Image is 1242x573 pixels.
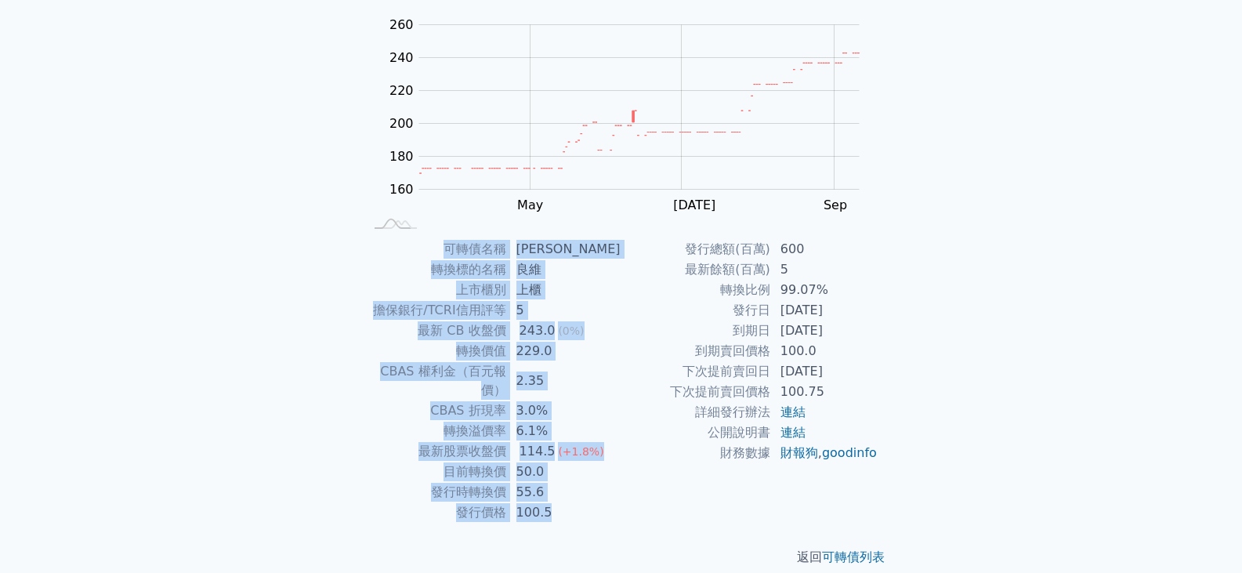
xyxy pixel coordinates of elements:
tspan: Sep [824,198,847,212]
span: (0%) [558,325,584,337]
td: [DATE] [771,300,878,321]
td: 最新股票收盤價 [364,441,507,462]
td: 600 [771,239,878,259]
tspan: [DATE] [673,198,715,212]
tspan: 180 [389,149,414,164]
td: 擔保銀行/TCRI信用評等 [364,300,507,321]
td: 財務數據 [621,443,771,463]
td: 55.6 [507,482,621,502]
td: 轉換價值 [364,341,507,361]
td: CBAS 折現率 [364,401,507,421]
tspan: 200 [389,116,414,131]
tspan: 160 [389,182,414,197]
div: 243.0 [516,321,559,340]
td: 6.1% [507,421,621,441]
td: 100.0 [771,341,878,361]
a: 財報狗 [780,445,818,460]
td: 100.75 [771,382,878,402]
tspan: May [517,198,543,212]
td: 3.0% [507,401,621,421]
td: 50.0 [507,462,621,482]
td: 轉換比例 [621,280,771,300]
td: 到期賣回價格 [621,341,771,361]
td: 公開說明書 [621,422,771,443]
td: 可轉債名稱 [364,239,507,259]
td: 發行日 [621,300,771,321]
td: [DATE] [771,321,878,341]
td: 發行時轉換價 [364,482,507,502]
td: 最新 CB 收盤價 [364,321,507,341]
td: 良維 [507,259,621,280]
td: 5 [771,259,878,280]
div: 114.5 [516,442,559,461]
td: 最新餘額(百萬) [621,259,771,280]
a: 可轉債列表 [822,549,885,564]
td: 229.0 [507,341,621,361]
td: 目前轉換價 [364,462,507,482]
td: 發行價格 [364,502,507,523]
a: 連結 [780,425,806,440]
tspan: 240 [389,50,414,65]
td: 下次提前賣回日 [621,361,771,382]
td: [DATE] [771,361,878,382]
tspan: 260 [389,17,414,32]
td: 上櫃 [507,280,621,300]
span: (+1.8%) [558,445,603,458]
a: goodinfo [822,445,877,460]
td: 詳細發行辦法 [621,402,771,422]
g: Chart [382,17,883,245]
td: , [771,443,878,463]
div: 聊天小工具 [1164,498,1242,573]
td: 100.5 [507,502,621,523]
td: 99.07% [771,280,878,300]
td: 轉換溢價率 [364,421,507,441]
td: 5 [507,300,621,321]
tspan: 220 [389,83,414,98]
td: 下次提前賣回價格 [621,382,771,402]
iframe: Chat Widget [1164,498,1242,573]
td: 上市櫃別 [364,280,507,300]
p: 返回 [346,548,897,567]
td: [PERSON_NAME] [507,239,621,259]
a: 連結 [780,404,806,419]
td: 到期日 [621,321,771,341]
td: 2.35 [507,361,621,401]
td: 轉換標的名稱 [364,259,507,280]
td: CBAS 權利金（百元報價） [364,361,507,401]
td: 發行總額(百萬) [621,239,771,259]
